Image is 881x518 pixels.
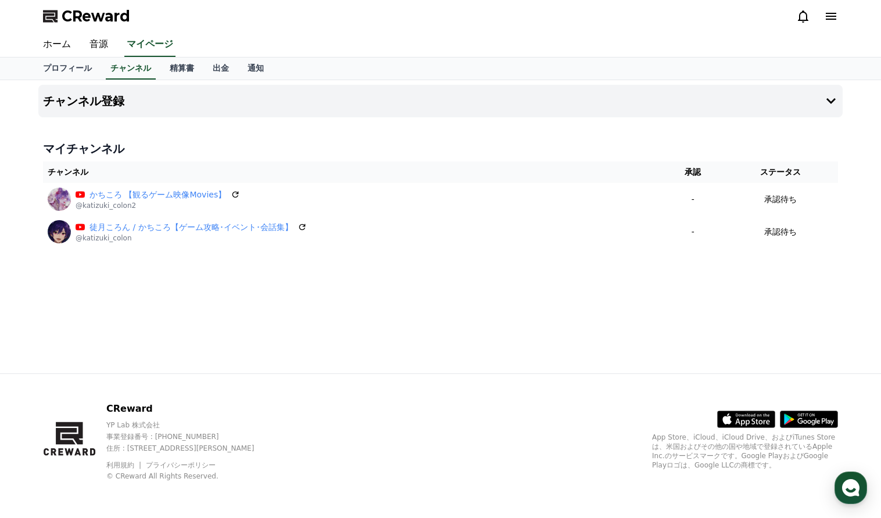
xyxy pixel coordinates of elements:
[43,141,838,157] h4: マイチャンネル
[764,193,797,206] p: 承認待ち
[668,226,718,238] p: -
[652,433,838,470] p: App Store、iCloud、iCloud Drive、およびiTunes Storeは、米国およびその他の国や地域で登録されているApple Inc.のサービスマークです。Google P...
[203,57,238,80] a: 出金
[62,7,130,26] span: CReward
[76,201,240,210] p: @katizuki_colon2
[80,33,117,57] a: 音源
[106,432,274,441] p: 事業登録番号 : [PHONE_NUMBER]
[34,57,101,80] a: プロフィール
[43,161,663,183] th: チャンネル
[764,226,797,238] p: 承認待ち
[89,189,226,201] a: かちころ 【観るゲーム映像Movies】
[106,57,156,80] a: チャンネル
[106,420,274,430] p: YP Lab 株式会社
[722,161,838,183] th: ステータス
[89,221,293,233] a: 徒月ころん / かちころ【ゲーム攻略･イベント･会話集】
[124,33,176,57] a: マイページ
[146,461,216,469] a: プライバシーポリシー
[76,233,307,243] p: @katizuki_colon
[668,193,718,206] p: -
[106,444,274,453] p: 住所 : [STREET_ADDRESS][PERSON_NAME]
[238,57,273,80] a: 通知
[38,85,843,117] button: チャンネル登録
[160,57,203,80] a: 精算書
[34,33,80,57] a: ホーム
[663,161,722,183] th: 承認
[48,188,71,211] img: かちころ 【観るゲーム映像Movies】
[106,461,143,469] a: 利用規約
[43,7,130,26] a: CReward
[48,220,71,243] img: 徒月ころん / かちころ【ゲーム攻略･イベント･会話集】
[106,472,274,481] p: © CReward All Rights Reserved.
[43,95,124,107] h4: チャンネル登録
[106,402,274,416] p: CReward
